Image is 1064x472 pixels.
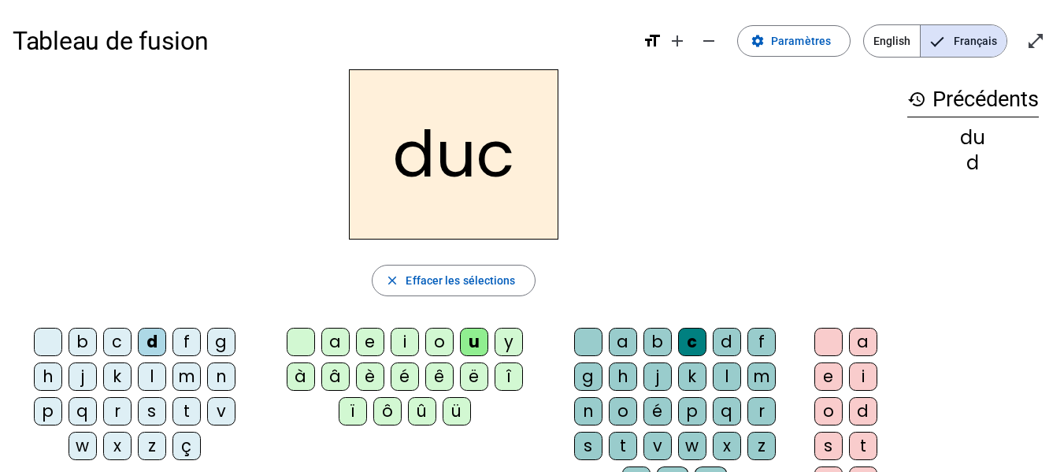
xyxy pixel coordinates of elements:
button: Paramètres [737,25,851,57]
div: w [678,432,706,460]
div: é [391,362,419,391]
div: r [103,397,132,426]
mat-button-toggle-group: Language selection [863,24,1007,58]
div: o [814,397,843,426]
div: z [747,432,776,460]
div: b [69,328,97,356]
div: d [713,328,741,356]
button: Diminuer la taille de la police [693,25,725,57]
div: ô [373,397,402,426]
div: o [425,328,454,356]
h3: Précédents [907,82,1039,117]
div: p [678,397,706,426]
mat-icon: remove [699,32,718,50]
div: j [643,362,672,391]
div: t [849,432,877,460]
div: i [391,328,419,356]
div: ü [443,397,471,426]
div: d [138,328,166,356]
div: x [103,432,132,460]
div: à [287,362,315,391]
mat-icon: close [385,273,399,288]
div: é [643,397,672,426]
span: Paramètres [771,32,831,50]
button: Entrer en plein écran [1020,25,1051,57]
div: y [495,328,523,356]
div: d [907,154,1039,173]
mat-icon: history [907,90,926,109]
div: du [907,128,1039,147]
div: v [207,397,235,426]
div: u [460,328,488,356]
div: z [138,432,166,460]
div: k [103,362,132,391]
div: o [609,397,637,426]
div: â [321,362,350,391]
div: a [849,328,877,356]
div: s [574,432,602,460]
div: k [678,362,706,391]
div: x [713,432,741,460]
span: Effacer les sélections [406,271,515,290]
div: û [408,397,436,426]
div: e [814,362,843,391]
div: t [609,432,637,460]
div: b [643,328,672,356]
div: d [849,397,877,426]
div: f [172,328,201,356]
div: l [138,362,166,391]
div: ê [425,362,454,391]
button: Effacer les sélections [372,265,535,296]
div: g [207,328,235,356]
div: l [713,362,741,391]
mat-icon: format_size [643,32,662,50]
div: h [34,362,62,391]
mat-icon: settings [751,34,765,48]
div: ç [172,432,201,460]
h2: duc [349,69,558,240]
div: c [678,328,706,356]
div: j [69,362,97,391]
div: t [172,397,201,426]
div: v [643,432,672,460]
div: i [849,362,877,391]
mat-icon: add [668,32,687,50]
div: n [207,362,235,391]
div: p [34,397,62,426]
span: Français [921,25,1007,57]
div: ë [460,362,488,391]
div: è [356,362,384,391]
div: n [574,397,602,426]
div: r [747,397,776,426]
div: c [103,328,132,356]
div: q [713,397,741,426]
div: f [747,328,776,356]
div: s [814,432,843,460]
div: ï [339,397,367,426]
div: a [609,328,637,356]
div: î [495,362,523,391]
div: h [609,362,637,391]
button: Augmenter la taille de la police [662,25,693,57]
div: g [574,362,602,391]
div: m [747,362,776,391]
div: w [69,432,97,460]
h1: Tableau de fusion [13,16,630,66]
mat-icon: open_in_full [1026,32,1045,50]
span: English [864,25,920,57]
div: m [172,362,201,391]
div: e [356,328,384,356]
div: a [321,328,350,356]
div: q [69,397,97,426]
div: s [138,397,166,426]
